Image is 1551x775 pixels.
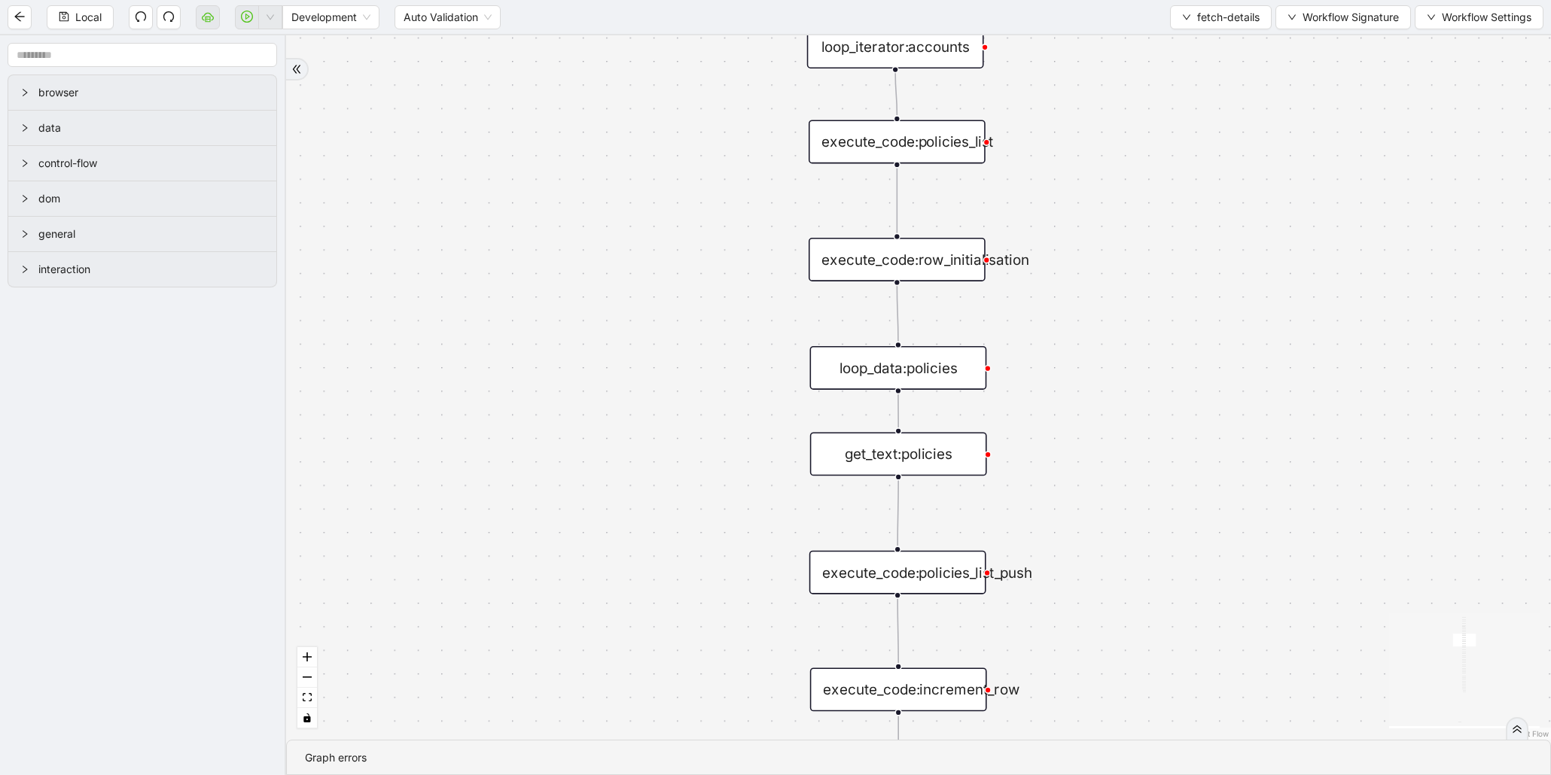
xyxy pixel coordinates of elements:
button: toggle interactivity [297,708,317,728]
div: data [8,111,276,145]
div: control-flow [8,146,276,181]
button: downWorkflow Settings [1415,5,1543,29]
span: Workflow Signature [1303,9,1399,26]
g: Edge from execute_code:policies_list_push to execute_code:increment_row [897,598,898,663]
span: Development [291,6,370,29]
div: execute_code:policies_list_push [809,551,986,594]
button: zoom in [297,647,317,667]
span: data [38,120,264,136]
button: downWorkflow Signature [1275,5,1411,29]
span: play-circle [241,11,253,23]
div: get_text:policies [810,432,987,476]
button: fit view [297,688,317,708]
div: execute_code:row_initialisation [809,238,986,281]
span: interaction [38,261,264,278]
div: loop_iterator:accounts [807,25,984,68]
span: double-right [1512,724,1522,734]
div: loop_data:policies [810,346,987,390]
button: downfetch-details [1170,5,1272,29]
span: right [20,88,29,97]
span: down [1287,13,1297,22]
div: execute_code:increment_row [810,667,987,711]
button: undo [129,5,153,29]
span: Workflow Settings [1442,9,1531,26]
div: browser [8,75,276,110]
span: right [20,265,29,274]
span: cloud-server [202,11,214,23]
span: down [266,13,275,22]
span: double-right [291,64,302,74]
span: arrow-left [14,11,26,23]
span: redo [163,11,175,23]
span: undo [135,11,147,23]
g: Edge from get_text:policies to execute_code:policies_list_push [897,480,898,546]
span: general [38,226,264,242]
button: cloud-server [196,5,220,29]
span: down [1182,13,1191,22]
button: zoom out [297,667,317,688]
span: Local [75,9,102,26]
button: play-circle [235,5,259,29]
button: arrow-left [8,5,32,29]
div: Graph errors [305,749,1532,766]
span: right [20,159,29,168]
g: Edge from loop_iterator:accounts to execute_code:policies_list [895,73,897,115]
a: React Flow attribution [1510,729,1549,738]
span: down [1427,13,1436,22]
span: right [20,229,29,239]
div: execute_code:policies_list [809,120,986,163]
div: general [8,217,276,251]
span: fetch-details [1197,9,1260,26]
span: Auto Validation [404,6,492,29]
span: right [20,123,29,132]
div: dom [8,181,276,216]
span: save [59,11,69,22]
button: down [258,5,282,29]
g: Edge from execute_code:row_initialisation to loop_data:policies [897,286,898,342]
button: saveLocal [47,5,114,29]
div: interaction [8,252,276,287]
button: redo [157,5,181,29]
span: control-flow [38,155,264,172]
span: browser [38,84,264,101]
span: dom [38,190,264,207]
span: right [20,194,29,203]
